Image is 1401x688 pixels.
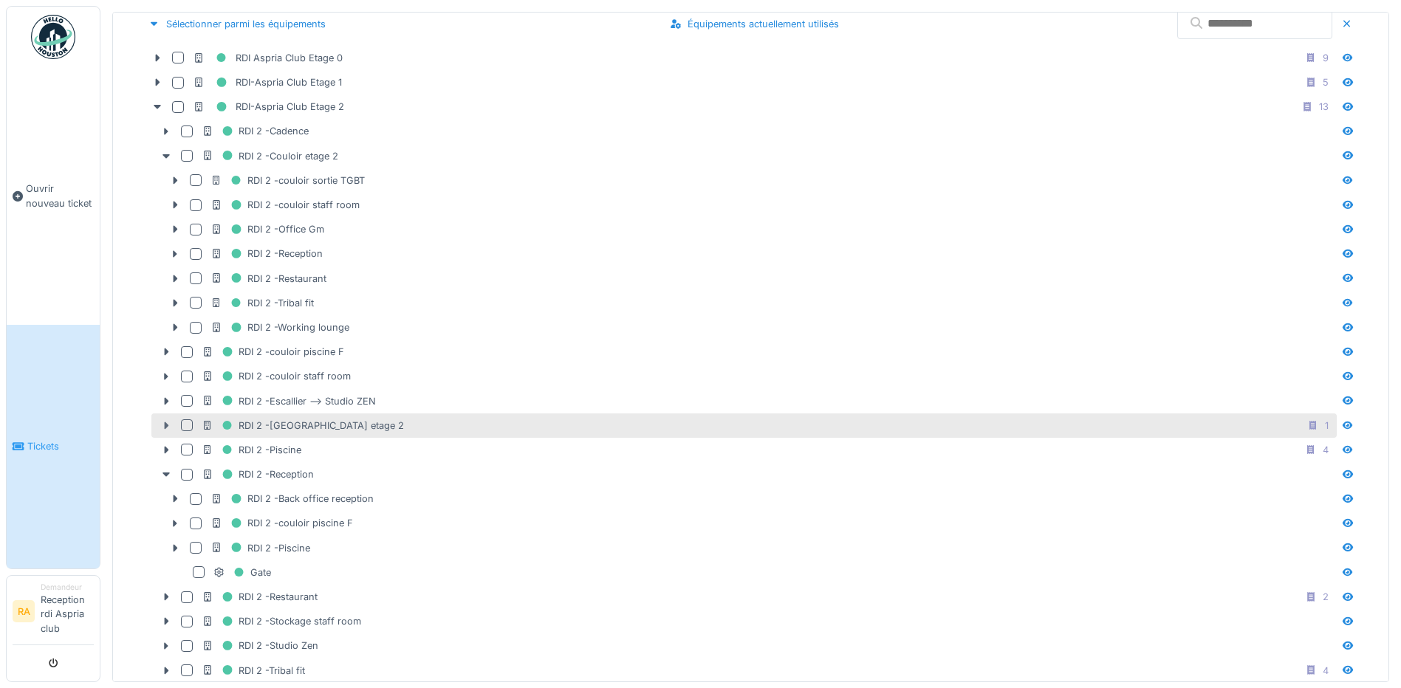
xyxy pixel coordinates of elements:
[202,612,361,630] div: RDI 2 -Stockage staff room
[210,171,365,190] div: RDI 2 -couloir sortie TGBT
[7,325,100,568] a: Tickets
[13,600,35,622] li: RA
[210,489,374,508] div: RDI 2 -Back office reception
[210,539,310,557] div: RDI 2 -Piscine
[664,14,845,34] div: Équipements actuellement utilisés
[202,392,376,410] div: RDI 2 -Escallier --> Studio ZEN
[31,15,75,59] img: Badge_color-CXgf-gQk.svg
[210,514,353,532] div: RDI 2 -couloir piscine F
[26,182,94,210] span: Ouvrir nouveau ticket
[193,49,343,67] div: RDI Aspria Club Etage 0
[202,661,305,680] div: RDI 2 -Tribal fit
[1323,590,1329,604] div: 2
[202,147,338,165] div: RDI 2 -Couloir etage 2
[1325,419,1329,433] div: 1
[1319,100,1329,114] div: 13
[210,269,326,288] div: RDI 2 -Restaurant
[13,582,94,645] a: RA DemandeurReception rdi Aspria club
[202,588,318,606] div: RDI 2 -Restaurant
[1323,51,1329,65] div: 9
[202,343,344,361] div: RDI 2 -couloir piscine F
[202,416,404,435] div: RDI 2 -[GEOGRAPHIC_DATA] etage 2
[202,465,314,484] div: RDI 2 -Reception
[1323,443,1329,457] div: 4
[193,97,344,116] div: RDI-Aspria Club Etage 2
[210,196,360,214] div: RDI 2 -couloir staff room
[202,367,351,385] div: RDI 2 -couloir staff room
[210,318,349,337] div: RDI 2 -Working lounge
[1323,664,1329,678] div: 4
[27,439,94,453] span: Tickets
[210,220,324,238] div: RDI 2 -Office Gm
[7,67,100,325] a: Ouvrir nouveau ticket
[210,244,323,263] div: RDI 2 -Reception
[202,122,309,140] div: RDI 2 -Cadence
[193,73,342,92] div: RDI-Aspria Club Etage 1
[41,582,94,593] div: Demandeur
[143,14,332,34] div: Sélectionner parmi les équipements
[1323,75,1329,89] div: 5
[210,294,314,312] div: RDI 2 -Tribal fit
[202,441,301,459] div: RDI 2 -Piscine
[41,582,94,641] li: Reception rdi Aspria club
[213,563,271,582] div: Gate
[202,636,318,655] div: RDI 2 -Studio Zen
